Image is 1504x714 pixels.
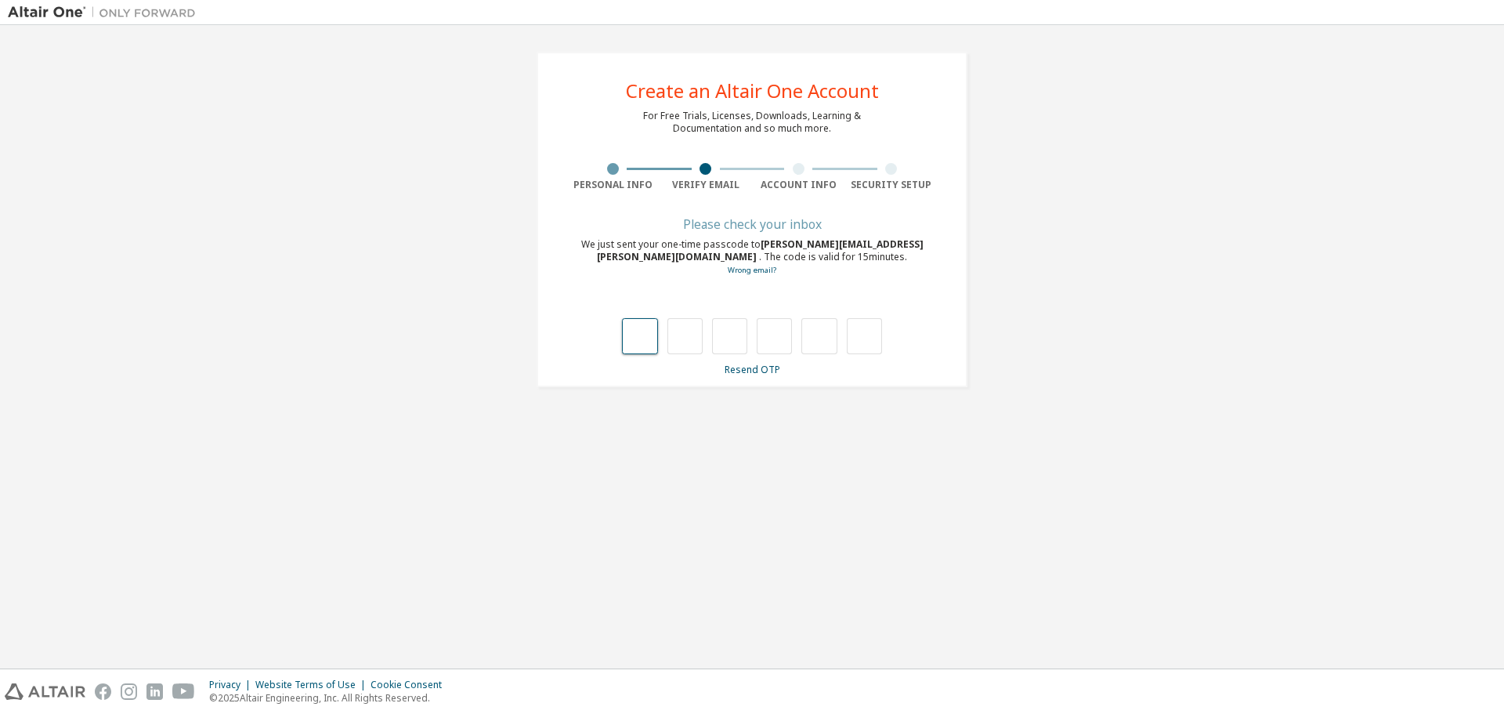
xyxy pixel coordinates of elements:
[566,238,938,277] div: We just sent your one-time passcode to . The code is valid for 15 minutes.
[566,179,660,191] div: Personal Info
[121,683,137,700] img: instagram.svg
[146,683,163,700] img: linkedin.svg
[752,179,845,191] div: Account Info
[8,5,204,20] img: Altair One
[95,683,111,700] img: facebook.svg
[725,363,780,376] a: Resend OTP
[728,265,776,275] a: Go back to the registration form
[566,219,938,229] div: Please check your inbox
[643,110,861,135] div: For Free Trials, Licenses, Downloads, Learning & Documentation and so much more.
[371,679,451,691] div: Cookie Consent
[5,683,85,700] img: altair_logo.svg
[845,179,938,191] div: Security Setup
[255,679,371,691] div: Website Terms of Use
[209,691,451,705] p: © 2025 Altair Engineering, Inc. All Rights Reserved.
[660,179,753,191] div: Verify Email
[597,237,924,263] span: [PERSON_NAME][EMAIL_ADDRESS][PERSON_NAME][DOMAIN_NAME]
[626,82,879,100] div: Create an Altair One Account
[209,679,255,691] div: Privacy
[172,683,195,700] img: youtube.svg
